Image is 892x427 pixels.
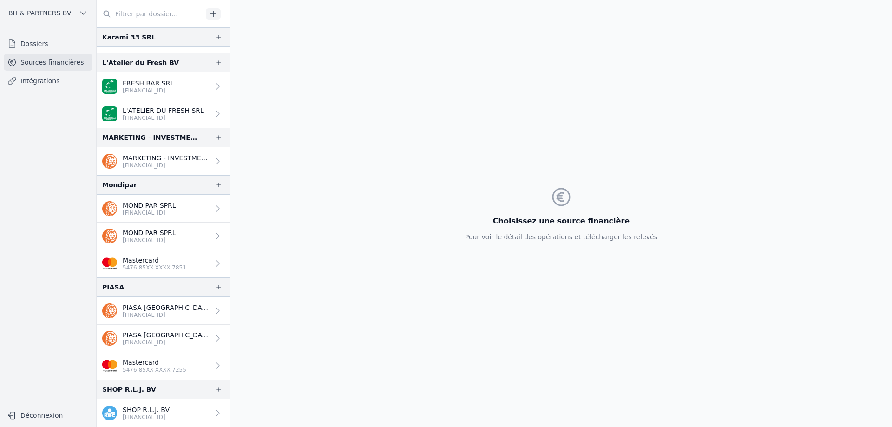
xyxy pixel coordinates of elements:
p: Mastercard [123,358,186,367]
a: Mastercard 5476-85XX-XXXX-7255 [97,352,230,380]
a: PIASA [GEOGRAPHIC_DATA] SRL [FINANCIAL_ID] [97,325,230,352]
span: BH & PARTNERS BV [8,8,71,18]
div: L'Atelier du Fresh BV [102,57,179,68]
p: MONDIPAR SPRL [123,228,176,237]
p: [FINANCIAL_ID] [123,87,174,94]
div: PIASA [102,282,124,293]
a: FRESH BAR SRL [FINANCIAL_ID] [97,72,230,100]
img: imageedit_2_6530439554.png [102,256,117,271]
p: [FINANCIAL_ID] [123,339,210,346]
p: [FINANCIAL_ID] [123,311,210,319]
p: 5476-85XX-XXXX-7255 [123,366,186,374]
p: [FINANCIAL_ID] [123,162,210,169]
input: Filtrer par dossier... [97,6,203,22]
a: MONDIPAR SPRL [FINANCIAL_ID] [97,195,230,223]
img: ing.png [102,201,117,216]
p: [FINANCIAL_ID] [123,209,176,217]
div: MARKETING - INVESTMENT - CONSULTING SA [102,132,200,143]
p: SHOP R.L.J. BV [123,405,170,414]
p: 5476-85XX-XXXX-7851 [123,264,186,271]
p: [FINANCIAL_ID] [123,414,170,421]
img: ing.png [102,229,117,243]
div: SHOP R.L.J. BV [102,384,156,395]
p: MARKETING - INVESTMENT - CONSULTING SA [123,153,210,163]
a: PIASA [GEOGRAPHIC_DATA] SRL [FINANCIAL_ID] [97,297,230,325]
p: L'ATELIER DU FRESH SRL [123,106,204,115]
p: Mastercard [123,256,186,265]
img: kbc.png [102,406,117,420]
img: ing.png [102,331,117,346]
a: MONDIPAR SPRL [FINANCIAL_ID] [97,223,230,250]
img: ing.png [102,154,117,169]
a: Dossiers [4,35,92,52]
h3: Choisissez une source financière [465,216,657,227]
p: Pour voir le détail des opérations et télécharger les relevés [465,232,657,242]
p: PIASA [GEOGRAPHIC_DATA] SRL [123,330,210,340]
p: [FINANCIAL_ID] [123,236,176,244]
img: imageedit_2_6530439554.png [102,358,117,373]
img: BNP_BE_BUSINESS_GEBABEBB.png [102,106,117,121]
a: L'ATELIER DU FRESH SRL [FINANCIAL_ID] [97,100,230,128]
p: MONDIPAR SPRL [123,201,176,210]
a: Mastercard 5476-85XX-XXXX-7851 [97,250,230,277]
p: FRESH BAR SRL [123,79,174,88]
a: SHOP R.L.J. BV [FINANCIAL_ID] [97,399,230,427]
img: BNP_BE_BUSINESS_GEBABEBB.png [102,79,117,94]
p: PIASA [GEOGRAPHIC_DATA] SRL [123,303,210,312]
a: Intégrations [4,72,92,89]
div: Mondipar [102,179,137,191]
div: Karami 33 SRL [102,32,156,43]
img: ing.png [102,303,117,318]
p: [FINANCIAL_ID] [123,114,204,122]
button: BH & PARTNERS BV [4,6,92,20]
a: MARKETING - INVESTMENT - CONSULTING SA [FINANCIAL_ID] [97,147,230,175]
a: Sources financières [4,54,92,71]
button: Déconnexion [4,408,92,423]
